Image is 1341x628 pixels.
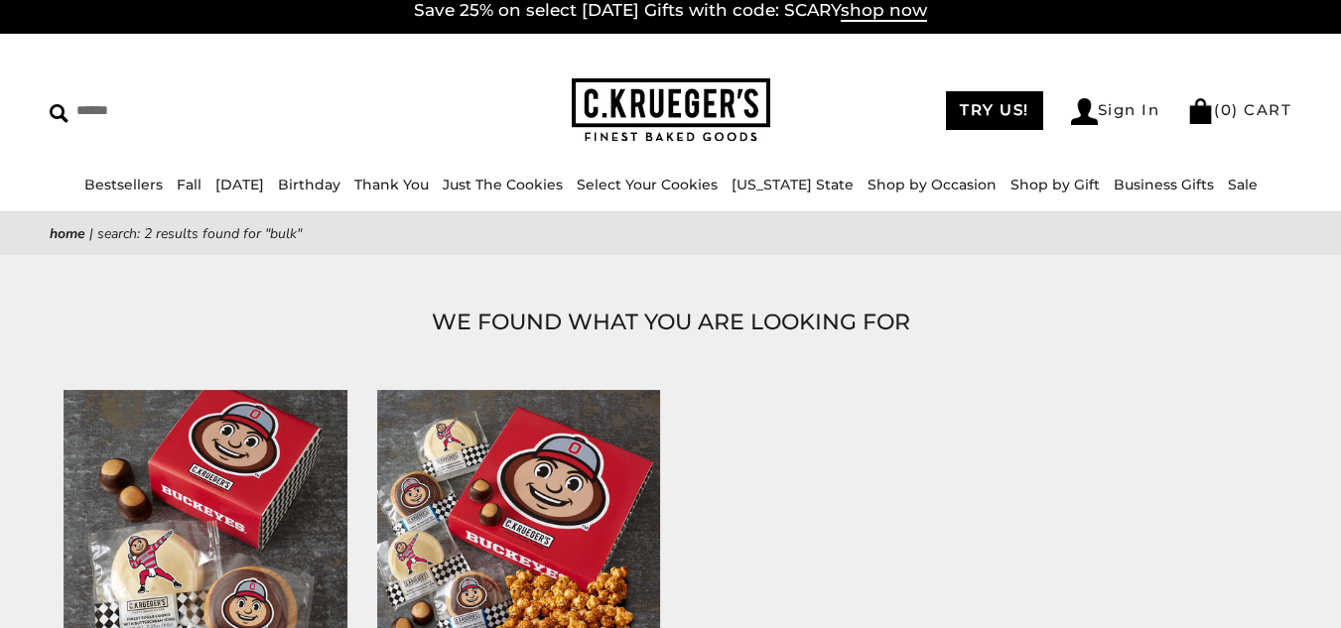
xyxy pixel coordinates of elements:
a: TRY US! [946,91,1043,130]
nav: breadcrumbs [50,222,1291,245]
a: Sign In [1071,98,1160,125]
img: C.KRUEGER'S [572,78,770,143]
span: 0 [1221,100,1233,119]
a: Sale [1228,176,1258,193]
input: Search [50,95,337,126]
span: | [89,224,93,243]
a: Shop by Gift [1010,176,1100,193]
a: Business Gifts [1114,176,1214,193]
a: Birthday [278,176,340,193]
img: Bag [1187,98,1214,124]
span: Search: 2 results found for "bulk" [97,224,302,243]
a: Home [50,224,85,243]
img: Account [1071,98,1098,125]
h1: WE FOUND WHAT YOU ARE LOOKING FOR [79,305,1262,340]
a: Bestsellers [84,176,163,193]
a: Select Your Cookies [577,176,718,193]
img: Search [50,104,68,123]
a: Thank You [354,176,429,193]
a: [DATE] [215,176,264,193]
iframe: Sign Up via Text for Offers [16,553,205,612]
a: Fall [177,176,201,193]
a: (0) CART [1187,100,1291,119]
a: Just The Cookies [443,176,563,193]
a: Shop by Occasion [868,176,997,193]
a: [US_STATE] State [732,176,854,193]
